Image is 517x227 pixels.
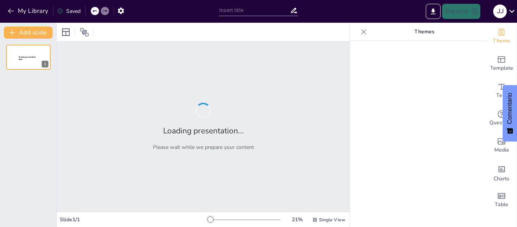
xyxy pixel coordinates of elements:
[486,186,517,214] div: Add a table
[486,159,517,186] div: Add charts and graphs
[153,144,254,151] p: Please wait while we prepare your content
[4,27,53,39] button: Add slide
[6,45,51,70] div: 1
[486,132,517,159] div: Add images, graphics, shapes or video
[494,175,509,183] span: Charts
[163,125,244,136] h2: Loading presentation...
[493,37,510,45] span: Theme
[60,216,208,223] div: Slide 1 / 1
[493,5,507,18] div: J J
[486,23,517,50] div: Change the overall theme
[494,146,509,154] span: Media
[486,50,517,77] div: Add ready made slides
[426,4,441,19] button: Export to PowerPoint
[490,64,513,72] span: Template
[319,217,345,223] span: Single View
[57,8,81,15] div: Saved
[503,85,517,142] button: Comentarios - Mostrar encuesta
[288,216,306,223] div: 21 %
[489,119,514,127] span: Questions
[442,4,480,19] button: Present
[80,28,89,37] span: Position
[42,61,48,67] div: 1
[486,77,517,105] div: Add text boxes
[19,56,36,60] span: Sendsteps presentation editor
[219,5,290,16] input: Insert title
[370,23,479,41] p: Themes
[6,5,51,17] button: My Library
[486,105,517,132] div: Get real-time input from your audience
[496,91,507,100] span: Text
[506,93,513,124] font: Comentario
[495,200,508,209] span: Table
[60,26,72,38] div: Layout
[493,4,507,19] button: J J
